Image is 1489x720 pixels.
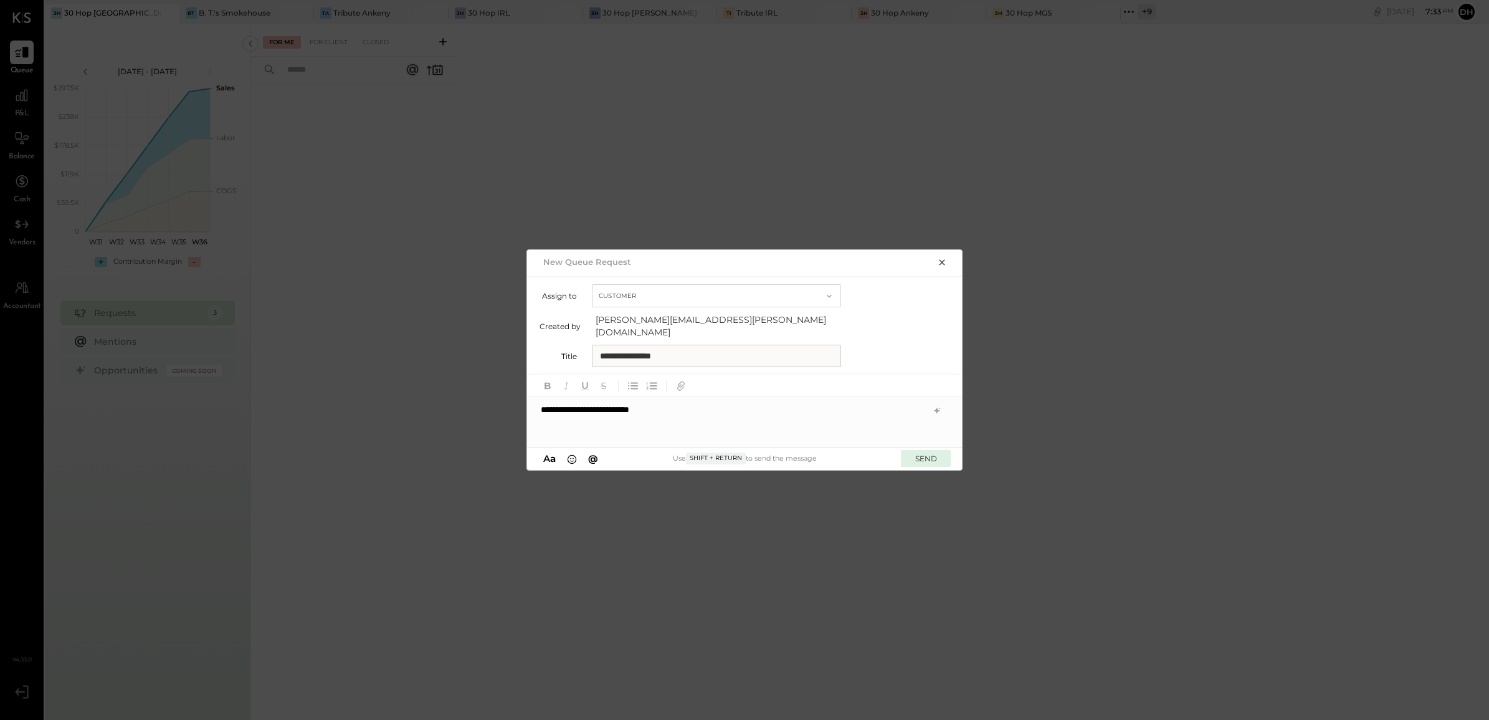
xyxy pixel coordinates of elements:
[577,377,593,393] button: Underline
[644,377,660,393] button: Ordered List
[540,322,581,331] label: Created by
[596,314,845,338] span: [PERSON_NAME][EMAIL_ADDRESS][PERSON_NAME][DOMAIN_NAME]
[588,453,598,464] span: @
[540,452,559,466] button: Aa
[686,453,746,464] span: Shift + Return
[540,352,577,361] label: Title
[540,291,577,300] label: Assign to
[625,377,641,393] button: Unordered List
[558,377,574,393] button: Italic
[673,377,689,393] button: Add URL
[592,284,841,307] button: Customer
[550,453,556,464] span: a
[901,450,951,467] button: SEND
[596,377,612,393] button: Strikethrough
[540,377,556,393] button: Bold
[543,257,631,267] h2: New Queue Request
[584,452,602,466] button: @
[601,453,888,464] div: Use to send the message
